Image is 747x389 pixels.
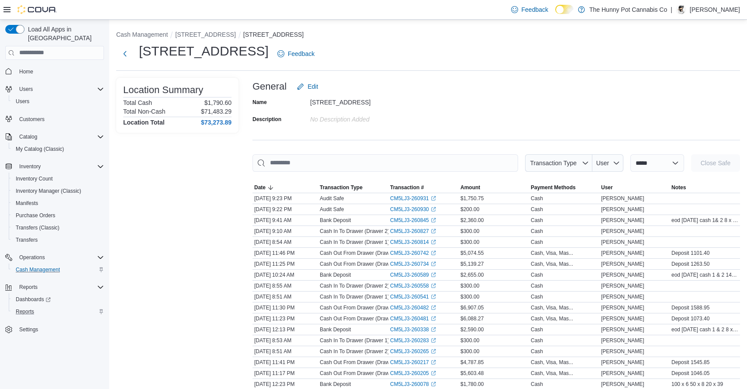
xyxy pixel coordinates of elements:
[431,294,436,299] svg: External link
[601,337,644,344] span: [PERSON_NAME]
[390,228,436,235] a: CM5LJ3-260827External link
[601,239,644,246] span: [PERSON_NAME]
[390,315,436,322] a: CM5LJ3-260481External link
[320,250,400,257] p: Cash Out From Drawer (Drawer 2)
[390,217,436,224] a: CM5LJ3-260845External link
[531,326,543,333] div: Cash
[252,81,287,92] h3: General
[2,160,107,173] button: Inventory
[601,282,644,289] span: [PERSON_NAME]
[12,235,41,245] a: Transfers
[460,260,484,267] span: $5,139.27
[460,359,484,366] span: $4,787.85
[670,182,740,193] button: Notes
[531,217,543,224] div: Cash
[529,182,599,193] button: Payment Methods
[601,206,644,213] span: [PERSON_NAME]
[431,218,436,223] svg: External link
[320,304,400,311] p: Cash Out From Drawer (Drawer 1)
[671,315,709,322] span: Deposit 1073.40
[531,348,543,355] div: Cash
[16,212,55,219] span: Purchase Orders
[601,293,644,300] span: [PERSON_NAME]
[16,266,60,273] span: Cash Management
[671,184,686,191] span: Notes
[390,348,436,355] a: CM5LJ3-260265External link
[12,210,104,221] span: Purchase Orders
[2,113,107,125] button: Customers
[252,270,318,280] div: [DATE] 10:24 AM
[310,95,427,106] div: [STREET_ADDRESS]
[431,327,436,332] svg: External link
[555,5,574,14] input: Dark Mode
[320,293,389,300] p: Cash In To Drawer (Drawer 1)
[16,161,44,172] button: Inventory
[24,25,104,42] span: Load All Apps in [GEOGRAPHIC_DATA]
[601,271,644,278] span: [PERSON_NAME]
[320,260,400,267] p: Cash Out From Drawer (Drawer 1)
[252,302,318,313] div: [DATE] 11:30 PM
[531,282,543,289] div: Cash
[175,31,235,38] button: [STREET_ADDRESS]
[530,160,577,167] span: Transaction Type
[460,370,484,377] span: $5,603.48
[12,264,63,275] a: Cash Management
[12,294,104,305] span: Dashboards
[531,239,543,246] div: Cash
[390,359,436,366] a: CM5LJ3-260217External link
[12,174,56,184] a: Inventory Count
[16,252,104,263] span: Operations
[390,304,436,311] a: CM5LJ3-260482External link
[9,209,107,222] button: Purchase Orders
[671,250,709,257] span: Deposit 1101.40
[531,184,576,191] span: Payment Methods
[531,359,573,366] div: Cash, Visa, Mas...
[123,119,165,126] h4: Location Total
[431,305,436,310] svg: External link
[601,304,644,311] span: [PERSON_NAME]
[320,184,363,191] span: Transaction Type
[601,370,644,377] span: [PERSON_NAME]
[252,368,318,379] div: [DATE] 11:17 PM
[19,326,38,333] span: Settings
[390,250,436,257] a: CM5LJ3-260742External link
[16,224,59,231] span: Transfers (Classic)
[2,323,107,336] button: Settings
[599,182,670,193] button: User
[596,160,609,167] span: User
[9,234,107,246] button: Transfers
[531,195,543,202] div: Cash
[390,239,436,246] a: CM5LJ3-260814External link
[252,116,281,123] label: Description
[19,284,38,291] span: Reports
[390,184,424,191] span: Transaction #
[460,304,484,311] span: $6,907.05
[320,195,344,202] p: Audit Safe
[252,99,267,106] label: Name
[2,65,107,78] button: Home
[460,326,484,333] span: $2,590.00
[390,195,436,202] a: CM5LJ3-260931External link
[252,226,318,236] div: [DATE] 9:10 AM
[531,206,543,213] div: Cash
[123,108,166,115] h6: Total Non-Cash
[16,132,104,142] span: Catalog
[252,248,318,258] div: [DATE] 11:46 PM
[390,282,436,289] a: CM5LJ3-260558External link
[508,1,552,18] a: Feedback
[12,144,104,154] span: My Catalog (Classic)
[460,348,479,355] span: $300.00
[252,335,318,346] div: [DATE] 8:53 AM
[123,99,152,106] h6: Total Cash
[294,78,322,95] button: Edit
[12,186,85,196] a: Inventory Manager (Classic)
[531,337,543,344] div: Cash
[320,315,400,322] p: Cash Out From Drawer (Drawer 2)
[431,338,436,343] svg: External link
[460,195,484,202] span: $1,750.75
[460,315,484,322] span: $6,088.27
[390,326,436,333] a: CM5LJ3-260338External link
[531,381,543,388] div: Cash
[19,163,41,170] span: Inventory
